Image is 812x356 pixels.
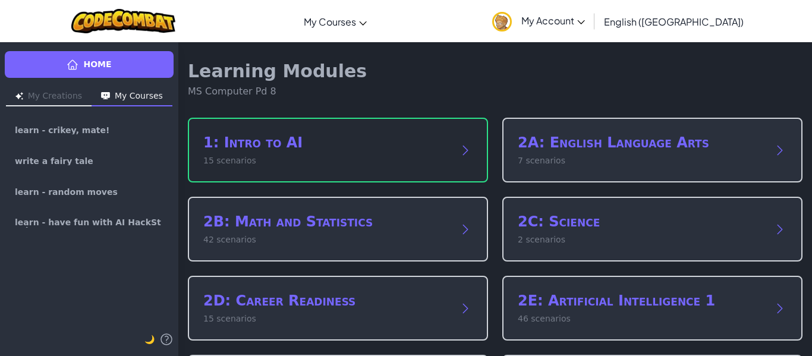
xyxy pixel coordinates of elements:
img: avatar [492,12,512,31]
p: MS Computer Pd 8 [188,84,367,99]
button: My Courses [92,87,172,106]
p: 42 scenarios [203,234,449,246]
a: My Courses [298,5,373,37]
button: My Creations [6,87,92,106]
p: 46 scenarios [518,313,763,325]
p: 15 scenarios [203,155,449,167]
h2: 2D: Career Readiness [203,291,449,310]
img: CodeCombat logo [71,9,175,33]
span: learn - have fun with AI HackStack [15,218,163,228]
span: English ([GEOGRAPHIC_DATA]) [604,15,744,28]
button: 🌙 [144,332,155,346]
a: English ([GEOGRAPHIC_DATA]) [598,5,750,37]
h2: 1: Intro to AI [203,133,449,152]
span: learn - crikey, mate! [15,126,109,134]
a: learn - random moves [5,178,174,206]
span: write a fairy tale [15,157,93,165]
a: learn - crikey, mate! [5,116,174,144]
a: learn - have fun with AI HackStack [5,209,174,237]
img: Icon [101,92,110,100]
a: My Account [486,2,591,40]
p: 7 scenarios [518,155,763,167]
a: write a fairy tale [5,147,174,175]
h2: 2E: Artificial Intelligence 1 [518,291,763,310]
a: Home [5,51,174,78]
h2: 2B: Math and Statistics [203,212,449,231]
span: Home [83,58,111,71]
span: My Courses [304,15,356,28]
span: My Account [521,14,585,27]
h2: 2C: Science [518,212,763,231]
h2: 2A: English Language Arts [518,133,763,152]
img: Icon [15,92,23,100]
p: 15 scenarios [203,313,449,325]
p: 2 scenarios [518,234,763,246]
span: 🌙 [144,335,155,344]
h1: Learning Modules [188,61,367,82]
span: learn - random moves [15,188,118,196]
